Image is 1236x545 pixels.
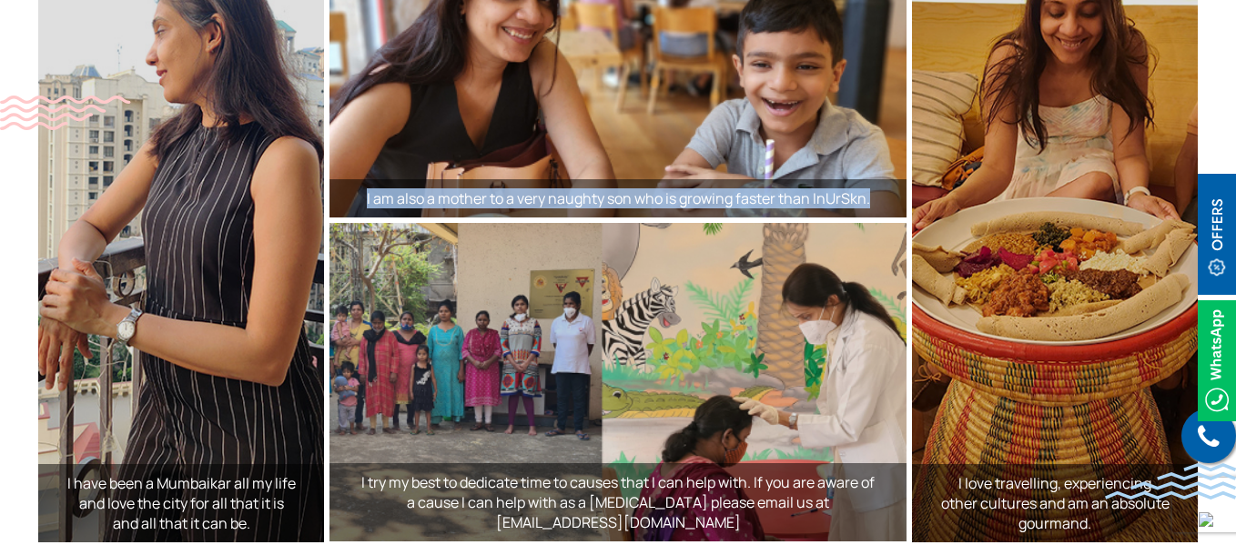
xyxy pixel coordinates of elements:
img: Whatsappicon [1198,300,1236,421]
p: I am also a mother to a very naughty son who is growing faster than InUrSkn. [339,188,897,208]
img: up-blue-arrow.svg [1199,512,1213,527]
img: offerBt [1198,174,1236,295]
img: bluewave [1105,463,1236,500]
p: I love travelling, experiencing other cultures and am an absolute gourmand. [921,473,1189,533]
a: Whatsappicon [1198,348,1236,368]
p: I have been a Mumbaikar all my life and love the city for all that it is and all that it can be. [47,473,315,533]
p: I try my best to dedicate time to causes that I can help with. If you are aware of a cause I can ... [339,472,897,532]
